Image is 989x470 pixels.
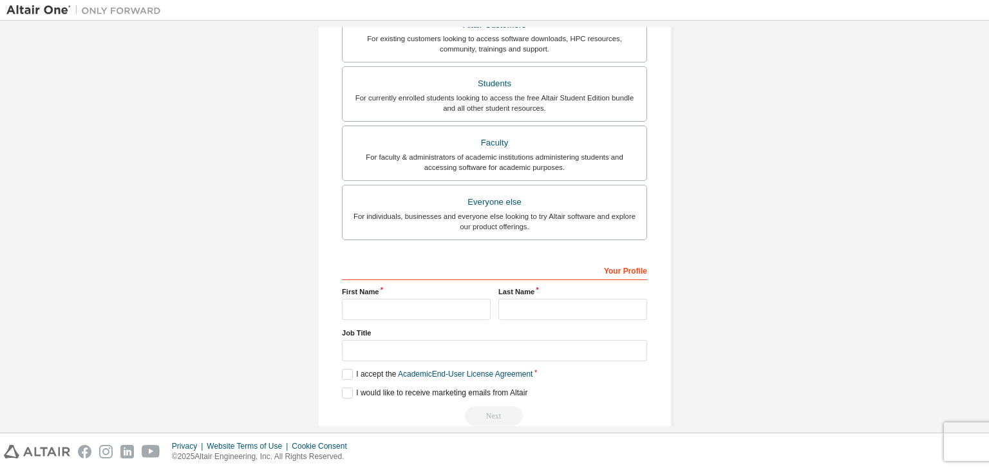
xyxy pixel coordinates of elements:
[350,33,639,54] div: For existing customers looking to access software downloads, HPC resources, community, trainings ...
[4,445,70,458] img: altair_logo.svg
[78,445,91,458] img: facebook.svg
[142,445,160,458] img: youtube.svg
[498,287,647,297] label: Last Name
[342,287,491,297] label: First Name
[342,259,647,280] div: Your Profile
[350,134,639,152] div: Faculty
[120,445,134,458] img: linkedin.svg
[350,152,639,173] div: For faculty & administrators of academic institutions administering students and accessing softwa...
[292,441,354,451] div: Cookie Consent
[342,406,647,426] div: Read and acccept EULA to continue
[6,4,167,17] img: Altair One
[342,328,647,338] label: Job Title
[350,211,639,232] div: For individuals, businesses and everyone else looking to try Altair software and explore our prod...
[172,451,355,462] p: © 2025 Altair Engineering, Inc. All Rights Reserved.
[350,75,639,93] div: Students
[398,370,532,379] a: Academic End-User License Agreement
[99,445,113,458] img: instagram.svg
[350,93,639,113] div: For currently enrolled students looking to access the free Altair Student Edition bundle and all ...
[342,369,532,380] label: I accept the
[350,193,639,211] div: Everyone else
[207,441,292,451] div: Website Terms of Use
[342,388,527,399] label: I would like to receive marketing emails from Altair
[172,441,207,451] div: Privacy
